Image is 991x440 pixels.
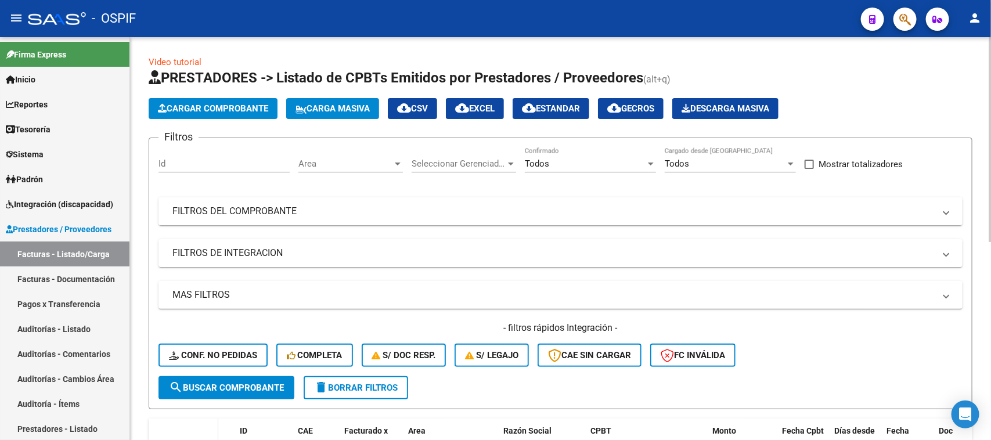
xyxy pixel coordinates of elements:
span: Padrón [6,173,43,186]
span: Completa [287,350,343,360]
button: CSV [388,98,437,119]
span: CPBT [590,426,611,435]
span: Area [298,158,392,169]
span: Tesorería [6,123,51,136]
button: Buscar Comprobante [158,376,294,399]
mat-icon: cloud_download [397,101,411,115]
button: Estandar [513,98,589,119]
span: Inicio [6,73,35,86]
span: Integración (discapacidad) [6,198,113,211]
span: S/ Doc Resp. [372,350,436,360]
span: Fecha Cpbt [782,426,824,435]
button: Borrar Filtros [304,376,408,399]
button: CAE SIN CARGAR [538,344,642,367]
span: Carga Masiva [296,103,370,114]
a: Video tutorial [149,57,201,67]
app-download-masive: Descarga masiva de comprobantes (adjuntos) [672,98,779,119]
span: Prestadores / Proveedores [6,223,111,236]
mat-icon: delete [314,380,328,394]
span: Todos [665,158,689,169]
span: Razón Social [503,426,552,435]
mat-expansion-panel-header: FILTROS DE INTEGRACION [158,239,963,267]
span: Firma Express [6,48,66,61]
button: S/ Doc Resp. [362,344,446,367]
span: ID [240,426,247,435]
span: S/ legajo [465,350,518,360]
span: Monto [712,426,736,435]
span: CSV [397,103,428,114]
span: Reportes [6,98,48,111]
span: CAE SIN CARGAR [548,350,631,360]
h4: - filtros rápidos Integración - [158,322,963,334]
span: - OSPIF [92,6,136,31]
span: (alt+q) [643,74,671,85]
button: Gecros [598,98,664,119]
mat-icon: person [968,11,982,25]
span: Mostrar totalizadores [819,157,903,171]
span: Seleccionar Gerenciador [412,158,506,169]
span: CAE [298,426,313,435]
button: Carga Masiva [286,98,379,119]
button: S/ legajo [455,344,529,367]
button: Descarga Masiva [672,98,779,119]
span: Gecros [607,103,654,114]
mat-icon: cloud_download [522,101,536,115]
mat-icon: search [169,380,183,394]
mat-panel-title: FILTROS DE INTEGRACION [172,247,935,259]
button: EXCEL [446,98,504,119]
span: EXCEL [455,103,495,114]
span: Buscar Comprobante [169,383,284,393]
span: Estandar [522,103,580,114]
mat-panel-title: MAS FILTROS [172,288,935,301]
h3: Filtros [158,129,199,145]
div: Open Intercom Messenger [952,401,979,428]
mat-expansion-panel-header: MAS FILTROS [158,281,963,309]
span: Cargar Comprobante [158,103,268,114]
button: Conf. no pedidas [158,344,268,367]
mat-expansion-panel-header: FILTROS DEL COMPROBANTE [158,197,963,225]
mat-icon: menu [9,11,23,25]
button: FC Inválida [650,344,736,367]
button: Completa [276,344,353,367]
span: Descarga Masiva [682,103,769,114]
span: FC Inválida [661,350,725,360]
mat-icon: cloud_download [607,101,621,115]
span: Sistema [6,148,44,161]
span: Borrar Filtros [314,383,398,393]
span: Conf. no pedidas [169,350,257,360]
span: Area [408,426,426,435]
button: Cargar Comprobante [149,98,278,119]
span: Todos [525,158,549,169]
span: PRESTADORES -> Listado de CPBTs Emitidos por Prestadores / Proveedores [149,70,643,86]
mat-panel-title: FILTROS DEL COMPROBANTE [172,205,935,218]
mat-icon: cloud_download [455,101,469,115]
